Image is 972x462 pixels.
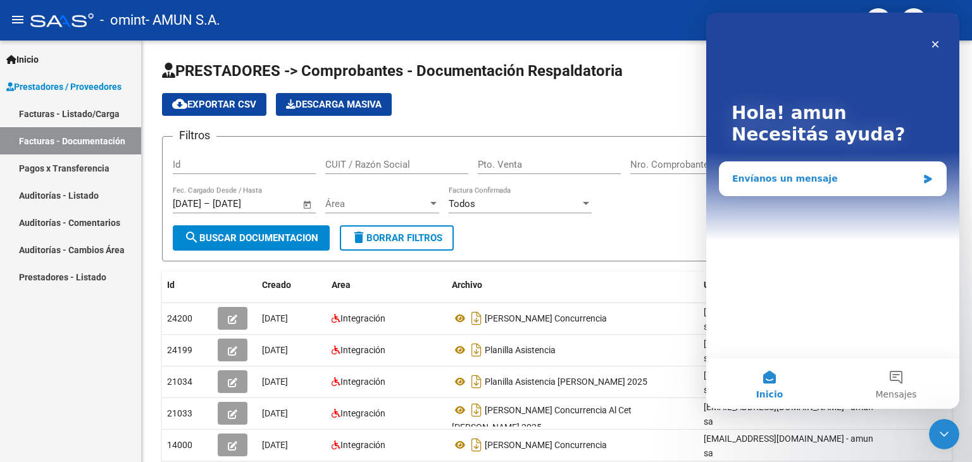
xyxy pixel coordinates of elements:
[184,232,318,244] span: Buscar Documentacion
[262,408,288,418] span: [DATE]
[162,93,266,116] button: Exportar CSV
[452,405,632,432] span: [PERSON_NAME] Concurrencia Al Cet [PERSON_NAME] 2025
[167,377,192,387] span: 21034
[468,308,485,328] i: Descargar documento
[327,272,447,299] datatable-header-cell: Area
[704,434,873,458] span: [EMAIL_ADDRESS][DOMAIN_NAME] - amun sa
[173,198,201,209] input: Fecha inicio
[172,96,187,111] mat-icon: cloud_download
[468,340,485,360] i: Descargar documento
[332,280,351,290] span: Area
[704,339,873,363] span: [EMAIL_ADDRESS][DOMAIN_NAME] - amun sa
[167,345,192,355] span: 24199
[704,402,873,427] span: [EMAIL_ADDRESS][DOMAIN_NAME] - amun sa
[340,313,385,323] span: Integración
[167,313,192,323] span: 24200
[340,345,385,355] span: Integración
[286,99,382,110] span: Descarga Masiva
[340,408,385,418] span: Integración
[929,419,959,449] iframe: Intercom live chat
[340,440,385,450] span: Integración
[262,440,288,450] span: [DATE]
[485,377,647,387] span: Planilla Asistencia [PERSON_NAME] 2025
[6,80,121,94] span: Prestadores / Proveedores
[172,99,256,110] span: Exportar CSV
[301,197,315,212] button: Open calendar
[704,280,735,290] span: Usuario
[699,272,888,299] datatable-header-cell: Usuario
[262,345,288,355] span: [DATE]
[204,198,210,209] span: –
[167,280,175,290] span: Id
[468,371,485,392] i: Descargar documento
[447,272,699,299] datatable-header-cell: Archivo
[6,53,39,66] span: Inicio
[262,280,291,290] span: Creado
[706,13,959,409] iframe: Intercom live chat
[257,272,327,299] datatable-header-cell: Creado
[485,345,556,355] span: Planilla Asistencia
[468,435,485,455] i: Descargar documento
[146,6,220,34] span: - AMUN S.A.
[262,377,288,387] span: [DATE]
[162,272,213,299] datatable-header-cell: Id
[184,230,199,245] mat-icon: search
[276,93,392,116] app-download-masive: Descarga masiva de comprobantes (adjuntos)
[100,6,146,34] span: - omint
[340,377,385,387] span: Integración
[351,230,366,245] mat-icon: delete
[262,313,288,323] span: [DATE]
[162,62,623,80] span: PRESTADORES -> Comprobantes - Documentación Respaldatoria
[351,232,442,244] span: Borrar Filtros
[340,225,454,251] button: Borrar Filtros
[10,12,25,27] mat-icon: menu
[704,307,873,332] span: [EMAIL_ADDRESS][DOMAIN_NAME] - amun sa
[325,198,428,209] span: Área
[485,313,607,323] span: [PERSON_NAME] Concurrencia
[173,127,216,144] h3: Filtros
[173,225,330,251] button: Buscar Documentacion
[449,198,475,209] span: Todos
[452,280,482,290] span: Archivo
[167,408,192,418] span: 21033
[213,198,274,209] input: Fecha fin
[485,440,607,450] span: [PERSON_NAME] Concurrencia
[276,93,392,116] button: Descarga Masiva
[167,440,192,450] span: 14000
[468,400,485,420] i: Descargar documento
[704,370,873,395] span: [EMAIL_ADDRESS][DOMAIN_NAME] - amun sa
